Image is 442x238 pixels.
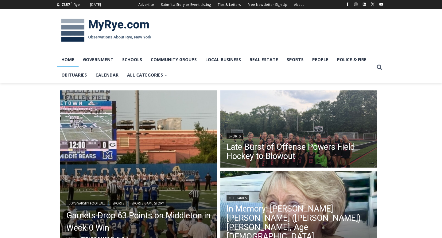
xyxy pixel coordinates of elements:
[369,1,376,8] a: X
[74,2,80,7] div: Rye
[66,209,211,234] a: Garnets Drop 63 Points on Middleton in Week 0 Win
[146,52,201,67] a: Community Groups
[129,200,166,206] a: Sports Game Story
[57,14,155,46] img: MyRye.com
[201,52,245,67] a: Local Business
[227,133,243,139] a: Sports
[352,1,359,8] a: Instagram
[245,52,282,67] a: Real Estate
[227,195,249,201] a: Obituaries
[57,52,374,83] nav: Primary Navigation
[227,142,371,161] a: Late Burst of Offense Powers Field Hockey to Blowout
[220,90,378,169] img: (PHOTO: The 2025 Rye Varsity Field Hockey team after their win vs Ursuline on Friday, September 5...
[61,2,70,7] span: 72.57
[110,200,126,206] a: Sports
[57,67,91,83] a: Obituaries
[118,52,146,67] a: Schools
[374,62,385,73] button: View Search Form
[220,90,378,169] a: Read More Late Burst of Offense Powers Field Hockey to Blowout
[71,1,72,5] span: F
[91,67,123,83] a: Calendar
[57,52,79,67] a: Home
[123,67,172,83] a: All Categories
[282,52,308,67] a: Sports
[378,1,385,8] a: YouTube
[79,52,118,67] a: Government
[308,52,333,67] a: People
[333,52,371,67] a: Police & Fire
[127,72,167,78] span: All Categories
[66,199,211,206] div: | |
[344,1,351,8] a: Facebook
[66,200,107,206] a: Boys Varsity Football
[361,1,368,8] a: Linkedin
[90,2,101,7] div: [DATE]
